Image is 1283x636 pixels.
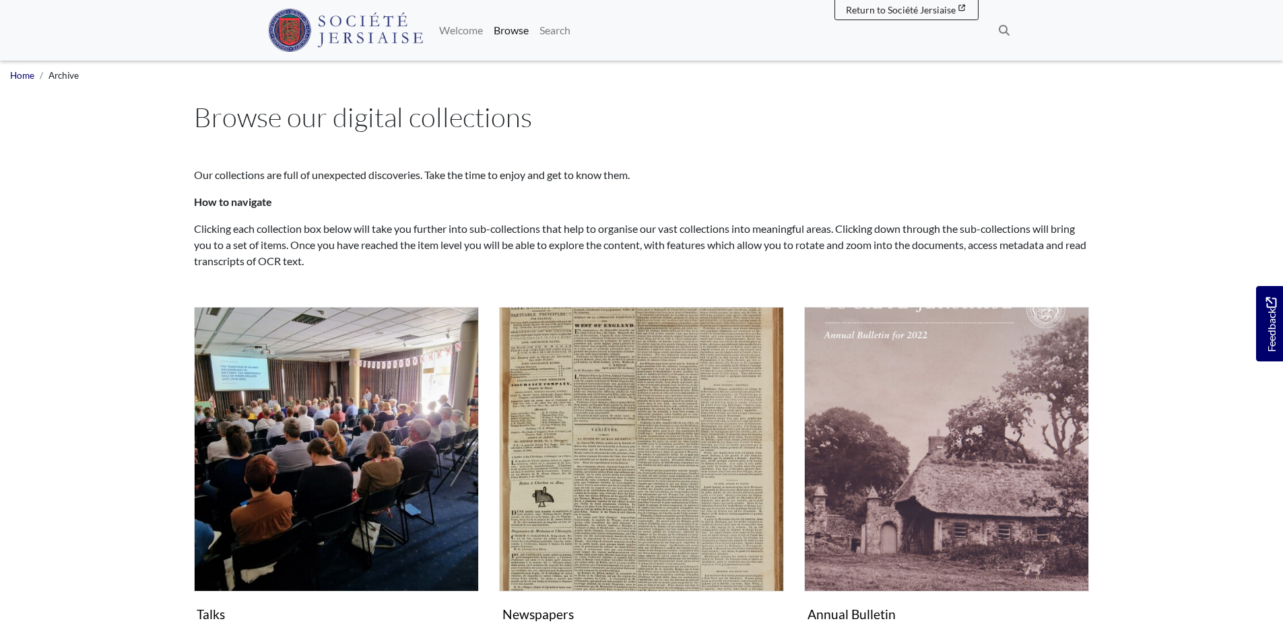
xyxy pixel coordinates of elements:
a: Société Jersiaise logo [268,5,424,55]
a: Browse [488,17,534,44]
a: Annual Bulletin Annual Bulletin [804,307,1089,627]
a: Welcome [434,17,488,44]
img: Annual Bulletin [804,307,1089,592]
p: Clicking each collection box below will take you further into sub-collections that help to organi... [194,221,1090,269]
a: Newspapers Newspapers [499,307,784,627]
a: Home [10,70,34,81]
span: Return to Société Jersiaise [846,4,956,15]
h1: Browse our digital collections [194,101,1090,133]
strong: How to navigate [194,195,272,208]
span: Feedback [1263,297,1279,352]
p: Our collections are full of unexpected discoveries. Take the time to enjoy and get to know them. [194,167,1090,183]
img: Talks [194,307,479,592]
img: Newspapers [499,307,784,592]
span: Archive [48,70,79,81]
a: Talks Talks [194,307,479,627]
img: Société Jersiaise [268,9,424,52]
a: Search [534,17,576,44]
a: Would you like to provide feedback? [1256,286,1283,361]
